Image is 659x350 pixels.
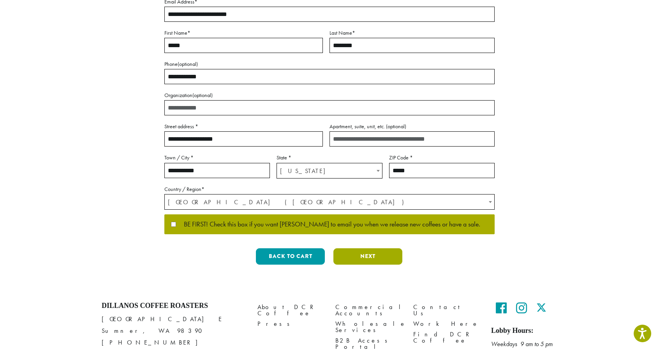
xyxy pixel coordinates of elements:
span: State [277,163,382,179]
span: (optional) [178,60,198,67]
label: Last Name [329,28,495,38]
span: BE FIRST! Check this box if you want [PERSON_NAME] to email you when we release new coffees or ha... [176,221,480,228]
label: Street address [164,122,323,131]
span: Massachusetts [277,163,382,179]
a: Press [257,319,324,329]
h5: Lobby Hours: [491,327,557,335]
label: First Name [164,28,323,38]
input: BE FIRST! Check this box if you want [PERSON_NAME] to email you when we release new coffees or ha... [171,222,176,227]
label: State [277,153,382,163]
a: Commercial Accounts [335,302,402,318]
h4: Dillanos Coffee Roasters [102,302,246,310]
span: United States (US) [165,194,494,210]
span: (optional) [192,92,213,99]
em: Weekdays 9 am to 5 pm [491,340,553,348]
label: Apartment, suite, unit, etc. [329,122,495,131]
span: (optional) [386,123,406,130]
label: ZIP Code [389,153,495,163]
button: Back to cart [256,248,325,265]
label: Town / City [164,153,270,163]
a: Find DCR Coffee [413,329,479,346]
a: Work Here [413,319,479,329]
p: [GEOGRAPHIC_DATA] E Sumner, WA 98390 [PHONE_NUMBER] [102,313,246,348]
a: Wholesale Services [335,319,402,336]
a: About DCR Coffee [257,302,324,318]
span: Country / Region [164,194,495,210]
a: Contact Us [413,302,479,318]
label: Organization [164,90,495,100]
button: Next [333,248,402,265]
